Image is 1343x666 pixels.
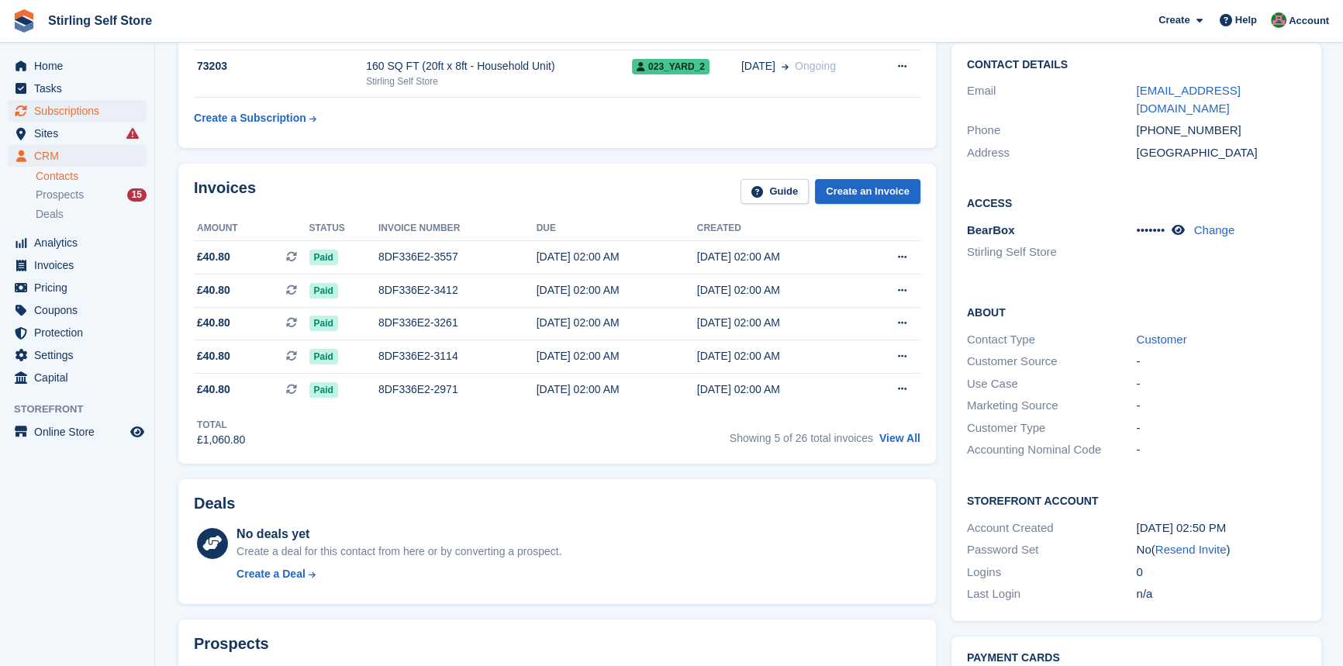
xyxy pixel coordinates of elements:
[8,367,147,388] a: menu
[194,635,269,653] h2: Prospects
[967,223,1015,236] span: BearBox
[197,348,230,364] span: £40.80
[8,232,147,254] a: menu
[967,375,1137,393] div: Use Case
[967,243,1137,261] li: Stirling Self Store
[366,74,632,88] div: Stirling Self Store
[967,519,1137,537] div: Account Created
[967,652,1306,664] h2: Payment cards
[34,299,127,321] span: Coupons
[697,348,858,364] div: [DATE] 02:00 AM
[366,58,632,74] div: 160 SQ FT (20ft x 8ft - Household Unit)
[36,207,64,222] span: Deals
[236,543,561,560] div: Create a deal for this contact from here or by converting a prospect.
[967,82,1137,117] div: Email
[1136,419,1306,437] div: -
[34,322,127,343] span: Protection
[8,277,147,298] a: menu
[8,322,147,343] a: menu
[42,8,158,33] a: Stirling Self Store
[537,216,697,241] th: Due
[967,397,1137,415] div: Marketing Source
[309,216,378,241] th: Status
[1151,543,1231,556] span: ( )
[537,315,697,331] div: [DATE] 02:00 AM
[34,421,127,443] span: Online Store
[537,348,697,364] div: [DATE] 02:00 AM
[194,58,366,74] div: 73203
[8,100,147,122] a: menu
[8,55,147,77] a: menu
[12,9,36,33] img: stora-icon-8386f47178a22dfd0bd8f6a31ec36ba5ce8667c1dd55bd0f319d3a0aa187defe.svg
[967,441,1137,459] div: Accounting Nominal Code
[1271,12,1286,28] img: Lucy
[36,169,147,184] a: Contacts
[815,179,920,205] a: Create an Invoice
[197,249,230,265] span: £40.80
[1155,543,1227,556] a: Resend Invite
[34,78,127,99] span: Tasks
[14,402,154,417] span: Storefront
[8,299,147,321] a: menu
[1136,375,1306,393] div: -
[378,249,537,265] div: 8DF336E2-3557
[127,188,147,202] div: 15
[128,423,147,441] a: Preview store
[378,315,537,331] div: 8DF336E2-3261
[1136,585,1306,603] div: n/a
[967,353,1137,371] div: Customer Source
[8,78,147,99] a: menu
[967,564,1137,581] div: Logins
[309,382,338,398] span: Paid
[537,249,697,265] div: [DATE] 02:00 AM
[741,179,809,205] a: Guide
[34,232,127,254] span: Analytics
[309,283,338,298] span: Paid
[8,344,147,366] a: menu
[378,282,537,298] div: 8DF336E2-3412
[697,381,858,398] div: [DATE] 02:00 AM
[378,381,537,398] div: 8DF336E2-2971
[194,495,235,512] h2: Deals
[309,316,338,331] span: Paid
[378,216,537,241] th: Invoice number
[741,58,775,74] span: [DATE]
[1235,12,1257,28] span: Help
[197,315,230,331] span: £40.80
[197,432,245,448] div: £1,060.80
[34,254,127,276] span: Invoices
[967,492,1306,508] h2: Storefront Account
[1136,441,1306,459] div: -
[34,367,127,388] span: Capital
[967,331,1137,349] div: Contact Type
[967,419,1137,437] div: Customer Type
[1158,12,1189,28] span: Create
[36,206,147,223] a: Deals
[537,282,697,298] div: [DATE] 02:00 AM
[34,55,127,77] span: Home
[197,418,245,432] div: Total
[197,381,230,398] span: £40.80
[197,282,230,298] span: £40.80
[236,525,561,543] div: No deals yet
[537,381,697,398] div: [DATE] 02:00 AM
[194,104,316,133] a: Create a Subscription
[730,432,873,444] span: Showing 5 of 26 total invoices
[8,421,147,443] a: menu
[1136,84,1240,115] a: [EMAIL_ADDRESS][DOMAIN_NAME]
[632,59,709,74] span: 023_YARD_2
[967,541,1137,559] div: Password Set
[8,254,147,276] a: menu
[126,127,139,140] i: Smart entry sync failures have occurred
[697,216,858,241] th: Created
[1136,519,1306,537] div: [DATE] 02:50 PM
[967,122,1137,140] div: Phone
[194,179,256,205] h2: Invoices
[967,304,1306,319] h2: About
[1136,397,1306,415] div: -
[236,566,561,582] a: Create a Deal
[1289,13,1329,29] span: Account
[194,110,306,126] div: Create a Subscription
[194,216,309,241] th: Amount
[36,188,84,202] span: Prospects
